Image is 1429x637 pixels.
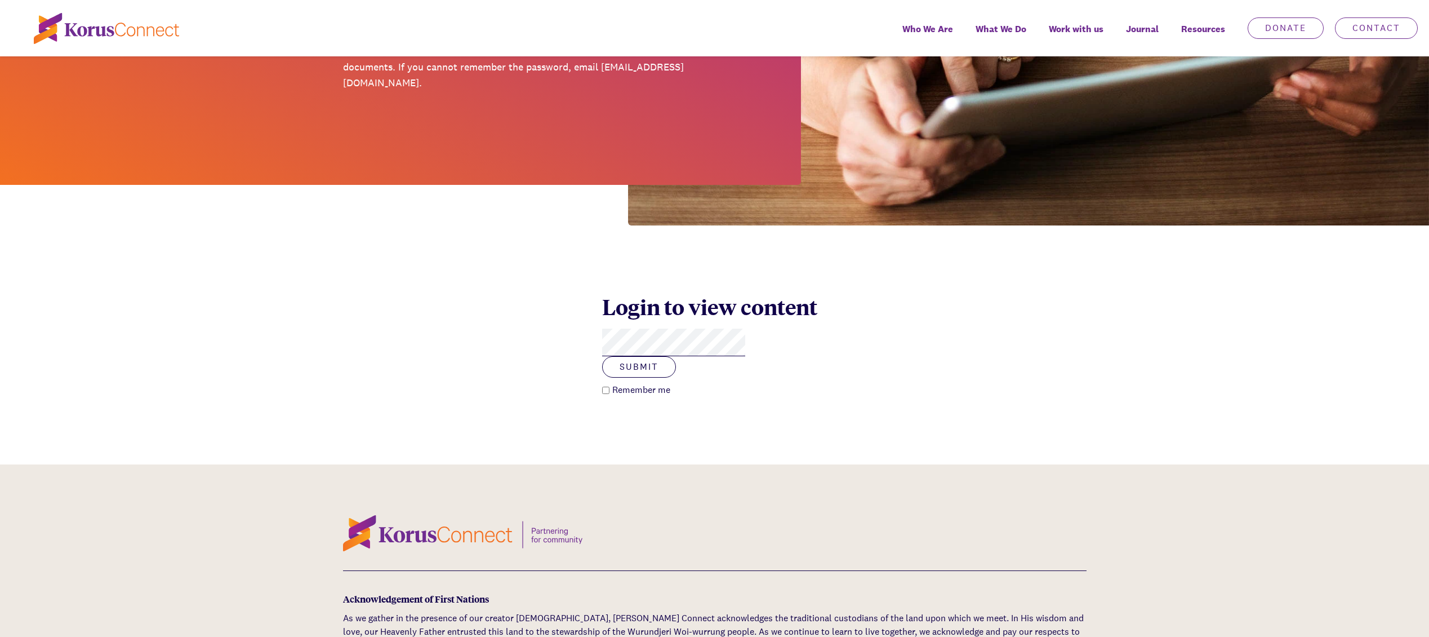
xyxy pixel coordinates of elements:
[343,515,582,551] img: korus-connect%2F3bb1268c-e78d-4311-9d6e-a58205fa809b_logo-tagline.svg
[343,26,706,91] p: [PERSON_NAME] Lounge is a dedicated resource page for School Chaplains and Community Connectors. ...
[602,356,676,378] button: Submit
[1170,16,1236,56] div: Resources
[964,16,1038,56] a: What We Do
[343,592,489,605] strong: Acknowledgement of First Nations
[1049,21,1103,37] span: Work with us
[1038,16,1115,56] a: Work with us
[1115,16,1170,56] a: Journal
[1248,17,1324,39] a: Donate
[602,293,827,320] div: Login to view content
[976,21,1026,37] span: What We Do
[902,21,953,37] span: Who We Are
[1126,21,1159,37] span: Journal
[34,13,179,44] img: korus-connect%2Fc5177985-88d5-491d-9cd7-4a1febad1357_logo.svg
[1335,17,1418,39] a: Contact
[609,383,670,397] label: Remember me
[891,16,964,56] a: Who We Are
